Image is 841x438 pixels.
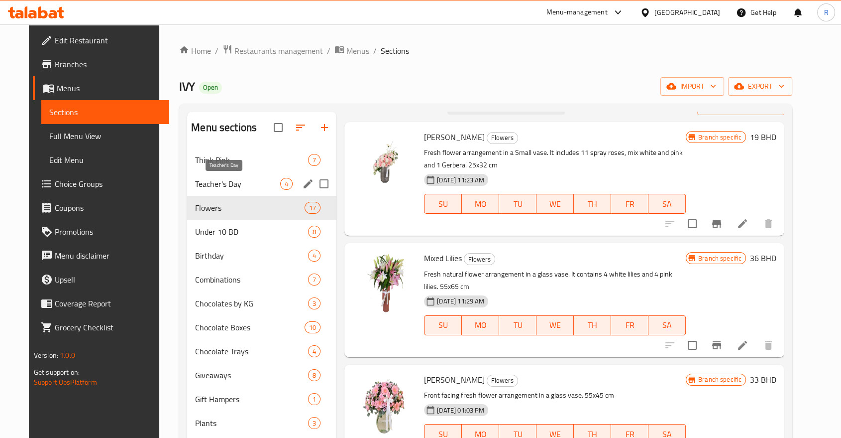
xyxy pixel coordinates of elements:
[464,254,495,265] span: Flowers
[462,315,499,335] button: MO
[187,315,336,339] div: Chocolate Boxes10
[309,299,320,308] span: 3
[34,349,58,362] span: Version:
[33,315,169,339] a: Grocery Checklist
[33,220,169,244] a: Promotions
[433,175,488,185] span: [DATE] 11:23 AM
[546,6,608,18] div: Menu-management
[611,315,648,335] button: FR
[55,250,161,262] span: Menu disclaimer
[705,333,729,357] button: Branch-specific-item
[574,194,611,214] button: TH
[424,251,462,266] span: Mixed Lilies
[195,369,308,381] span: Giveaways
[381,45,409,57] span: Sections
[49,106,161,118] span: Sections
[41,124,169,148] a: Full Menu View
[195,345,308,357] span: Chocolate Trays
[195,393,308,405] span: Gift Hampers
[187,339,336,363] div: Chocolate Trays4
[750,373,776,387] h6: 33 BHD
[187,244,336,268] div: Birthday4
[424,315,462,335] button: SU
[736,80,784,93] span: export
[428,318,458,332] span: SU
[308,417,320,429] div: items
[33,292,169,315] a: Coverage Report
[615,318,644,332] span: FR
[433,406,488,415] span: [DATE] 01:03 PM
[187,196,336,220] div: Flowers17
[756,212,780,236] button: delete
[55,34,161,46] span: Edit Restaurant
[750,130,776,144] h6: 19 BHD
[195,250,308,262] span: Birthday
[462,194,499,214] button: MO
[487,375,518,386] span: Flowers
[33,76,169,100] a: Menus
[33,244,169,268] a: Menu disclaimer
[327,45,330,57] li: /
[187,363,336,387] div: Giveaways8
[55,274,161,286] span: Upsell
[309,395,320,404] span: 1
[660,77,724,96] button: import
[33,28,169,52] a: Edit Restaurant
[648,315,686,335] button: SA
[309,371,320,380] span: 8
[668,80,716,93] span: import
[234,45,323,57] span: Restaurants management
[281,179,292,189] span: 4
[195,297,308,309] span: Chocolates by KG
[487,132,518,144] span: Flowers
[652,197,682,211] span: SA
[424,268,686,293] p: Fresh natural flower arrangement in a glass vase. It contains 4 white lilies and 4 pink lilies. 5...
[499,194,536,214] button: TU
[187,292,336,315] div: Chocolates by KG3
[280,178,293,190] div: items
[466,318,495,332] span: MO
[309,227,320,237] span: 8
[574,315,611,335] button: TH
[750,251,776,265] h6: 36 BHD
[652,318,682,332] span: SA
[187,148,336,172] div: Think Pink7
[179,75,195,98] span: IVY
[424,372,485,387] span: [PERSON_NAME]
[195,417,308,429] span: Plants
[428,197,458,211] span: SU
[33,196,169,220] a: Coupons
[305,321,320,333] div: items
[578,197,607,211] span: TH
[308,274,320,286] div: items
[352,251,416,315] img: Mixed Lilies
[49,130,161,142] span: Full Menu View
[346,45,369,57] span: Menus
[55,226,161,238] span: Promotions
[55,297,161,309] span: Coverage Report
[756,333,780,357] button: delete
[195,274,308,286] span: Combinations
[578,318,607,332] span: TH
[824,7,828,18] span: R
[309,251,320,261] span: 4
[309,347,320,356] span: 4
[308,154,320,166] div: items
[308,250,320,262] div: items
[305,203,320,213] span: 17
[49,154,161,166] span: Edit Menu
[305,323,320,332] span: 10
[33,52,169,76] a: Branches
[736,339,748,351] a: Edit menu item
[424,389,686,402] p: Front facing fresh flower arrangement in a glass vase. 55x45 cm
[33,268,169,292] a: Upsell
[503,318,532,332] span: TU
[305,202,320,214] div: items
[503,197,532,211] span: TU
[424,194,462,214] button: SU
